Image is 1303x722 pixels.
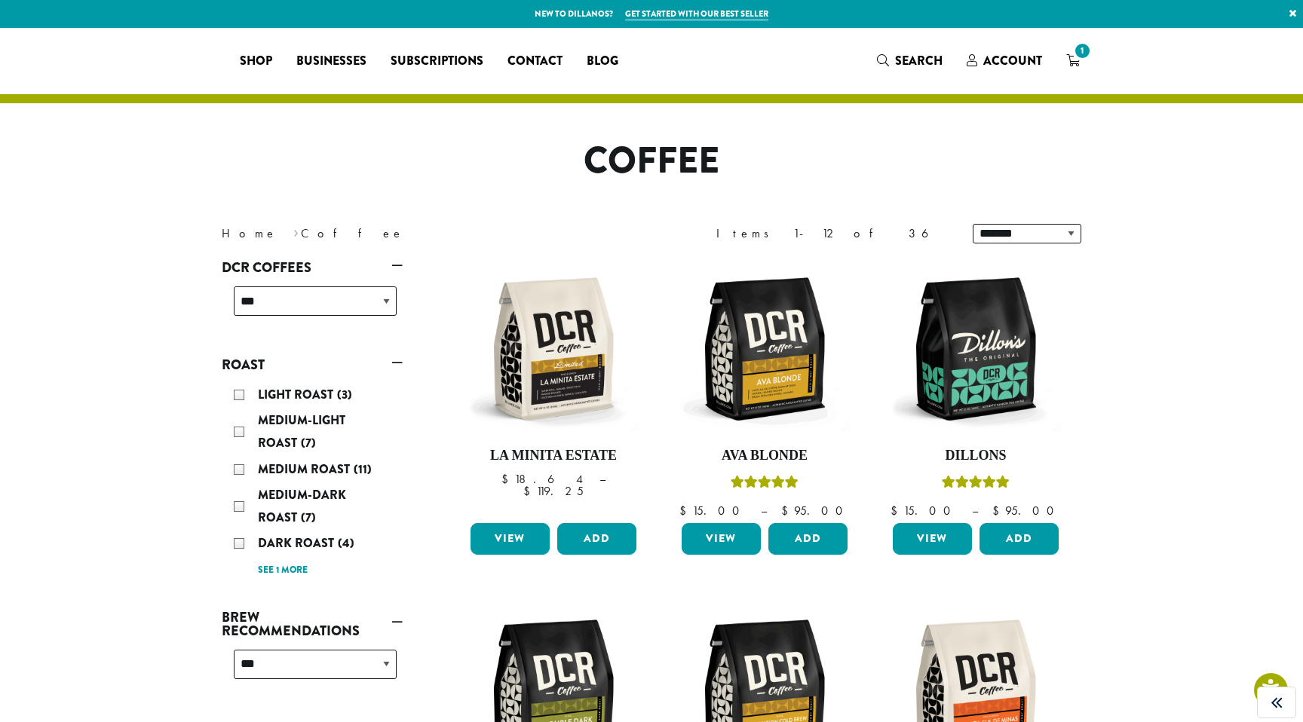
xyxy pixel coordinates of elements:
[301,509,316,526] span: (7)
[557,523,636,555] button: Add
[679,503,747,519] bdi: 15.00
[391,52,483,71] span: Subscriptions
[678,448,851,464] h4: Ava Blonde
[587,52,618,71] span: Blog
[893,523,972,555] a: View
[240,52,272,71] span: Shop
[865,48,955,73] a: Search
[599,471,606,487] span: –
[296,52,366,71] span: Businesses
[501,471,585,487] bdi: 18.64
[731,473,799,496] div: Rated 5.00 out of 5
[507,52,563,71] span: Contact
[942,473,1010,496] div: Rated 5.00 out of 5
[222,644,403,697] div: Brew Recommendations
[301,434,316,451] span: (7)
[471,523,550,555] a: View
[891,503,958,519] bdi: 15.00
[889,262,1062,436] img: DCR-12oz-Dillons-Stock-scaled.png
[467,448,640,464] h4: La Minita Estate
[210,139,1093,183] h1: Coffee
[781,503,850,519] bdi: 95.00
[222,352,403,378] a: Roast
[222,280,403,334] div: DCR Coffees
[258,534,338,552] span: Dark Roast
[889,262,1062,517] a: DillonsRated 5.00 out of 5
[258,386,337,403] span: Light Roast
[222,378,403,586] div: Roast
[980,523,1059,555] button: Add
[972,503,978,519] span: –
[761,503,767,519] span: –
[983,52,1042,69] span: Account
[467,262,640,517] a: La Minita Estate
[222,225,277,241] a: Home
[781,503,794,519] span: $
[258,486,346,526] span: Medium-Dark Roast
[523,483,584,499] bdi: 119.25
[258,460,354,478] span: Medium Roast
[768,523,848,555] button: Add
[716,225,950,243] div: Items 1-12 of 36
[523,483,536,499] span: $
[992,503,1061,519] bdi: 95.00
[501,471,514,487] span: $
[992,503,1005,519] span: $
[222,255,403,280] a: DCR Coffees
[258,411,345,451] span: Medium-Light Roast
[228,49,284,73] a: Shop
[679,503,692,519] span: $
[678,262,851,517] a: Ava BlondeRated 5.00 out of 5
[682,523,761,555] a: View
[222,225,629,243] nav: Breadcrumb
[467,262,640,436] img: DCR-12oz-La-Minita-Estate-Stock-scaled.png
[889,448,1062,464] h4: Dillons
[678,262,851,436] img: DCR-12oz-Ava-Blonde-Stock-scaled.png
[293,219,299,243] span: ›
[338,534,354,552] span: (4)
[625,8,768,20] a: Get started with our best seller
[354,460,372,478] span: (11)
[1072,41,1093,61] span: 1
[222,604,403,644] a: Brew Recommendations
[895,52,943,69] span: Search
[891,503,903,519] span: $
[258,563,308,578] a: See 1 more
[337,386,352,403] span: (3)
